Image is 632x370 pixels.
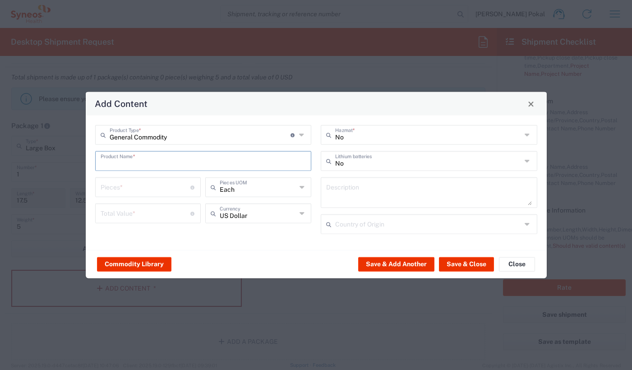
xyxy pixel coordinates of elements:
button: Save & Close [439,257,494,271]
button: Save & Add Another [358,257,434,271]
button: Close [499,257,535,271]
button: Commodity Library [97,257,171,271]
button: Close [525,97,537,110]
h4: Add Content [95,97,148,110]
